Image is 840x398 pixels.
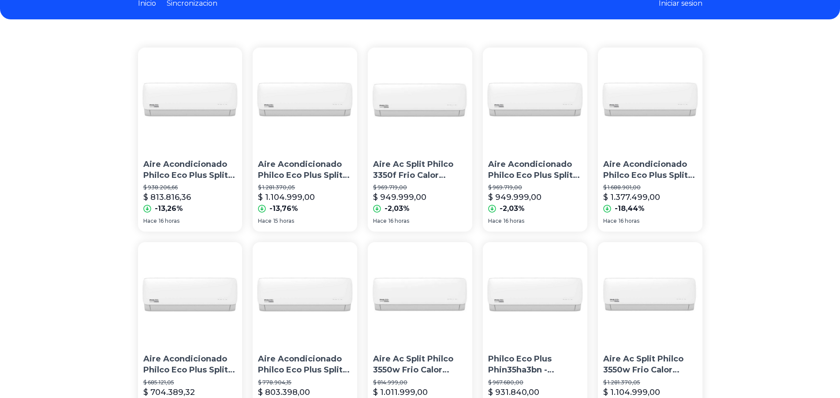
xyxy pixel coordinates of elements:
p: $ 1.688.901,00 [603,184,697,191]
span: Hace [603,217,617,225]
span: 16 horas [504,217,524,225]
p: $ 1.104.999,00 [258,191,315,203]
img: Aire Acondicionado Philco Eco Plus Split Inverter Frío/calor 3000 Frigorías Blanco 220v Phin35ha3bn [598,48,702,152]
p: $ 949.999,00 [488,191,541,203]
img: Aire Acondicionado Philco Eco Plus Split Inverter Frío/calor 3000 Frigorías Blanco 220v Phin35ha3bn [138,48,243,152]
a: Aire Acondicionado Philco Eco Plus Split Inverter Frío/calor 3000 Frigorías Blanco 220v Phin35ha3... [483,48,587,232]
p: $ 969.719,00 [488,184,582,191]
p: Aire Acondicionado Philco Eco Plus Split Inverter Frío/calor 3000 Frigorías [PERSON_NAME] 220v Ph... [258,159,352,181]
p: $ 967.680,00 [488,379,582,386]
p: $ 685.121,05 [143,379,237,386]
a: Aire Acondicionado Philco Eco Plus Split Inverter Frío/calor 3000 Frigorías Blanco 220v Phin35ha3... [138,48,243,232]
p: Aire Acondicionado Philco Eco Plus Split Inverter Frío/calor 3000 Frigorías [PERSON_NAME] 220v Ph... [143,354,237,376]
p: Aire Ac Split Philco 3550w Frio Calor Phin35ha3bn Inverter [373,354,467,376]
p: $ 1.281.370,05 [603,379,697,386]
p: -2,03% [500,203,525,214]
img: Aire Acondicionado Philco Eco Plus Split Inverter Frío/calor 3000 Frigorías Blanco 220v Phin35ha3bn [483,48,587,152]
span: Hace [373,217,387,225]
p: -13,76% [269,203,298,214]
p: $ 1.377.499,00 [603,191,660,203]
p: Aire Ac Split Philco 3350f Frio Calor Phin35ha3bn Inverter [373,159,467,181]
p: -13,26% [155,203,183,214]
p: Aire Acondicionado Philco Eco Plus Split Inverter Frío/calor 3000 Frigorías [PERSON_NAME] 220v Ph... [603,159,697,181]
span: 16 horas [388,217,409,225]
p: Philco Eco Plus Phin35ha3bn - [PERSON_NAME] - 220v [488,354,582,376]
img: Philco Eco Plus Phin35ha3bn - Blanco - 220v [483,242,587,346]
span: 16 horas [619,217,639,225]
p: Aire Acondicionado Philco Eco Plus Split Inverter Frío/calor 3000 Frigorías [PERSON_NAME] 220v Ph... [258,354,352,376]
img: Aire Ac Split Philco 3350f Frio Calor Phin35ha3bn Inverter [368,48,472,152]
span: Hace [488,217,502,225]
span: Hace [143,217,157,225]
img: Aire Acondicionado Philco Eco Plus Split Inverter Frío/calor 3000 Frigorías Blanco 220v Phin35ha3bn [253,48,357,152]
span: Hace [258,217,272,225]
img: Aire Acondicionado Philco Eco Plus Split Inverter Frío/calor 3000 Frigorías Blanco 220v Phin35ha3bn [138,242,243,346]
p: Aire Acondicionado Philco Eco Plus Split Inverter Frío/calor 3000 Frigorías [PERSON_NAME] 220v Ph... [143,159,237,181]
p: -18,44% [615,203,645,214]
p: $ 949.999,00 [373,191,426,203]
img: Aire Ac Split Philco 3550w Frio Calor Phin35ha3bn Inverter [368,242,472,346]
p: $ 814.999,00 [373,379,467,386]
img: Aire Ac Split Philco 3550w Frio Calor Phin35ha3bn Inverter [598,242,702,346]
a: Aire Acondicionado Philco Eco Plus Split Inverter Frío/calor 3000 Frigorías Blanco 220v Phin35ha3... [598,48,702,232]
span: 16 horas [159,217,179,225]
p: -2,03% [385,203,410,214]
p: $ 1.281.370,05 [258,184,352,191]
span: 15 horas [273,217,294,225]
p: $ 938.206,66 [143,184,237,191]
p: Aire Ac Split Philco 3550w Frio Calor Phin35ha3bn Inverter [603,354,697,376]
a: Aire Ac Split Philco 3350f Frio Calor Phin35ha3bn InverterAire Ac Split Philco 3350f Frio Calor P... [368,48,472,232]
p: $ 969.719,00 [373,184,467,191]
p: $ 778.904,15 [258,379,352,386]
p: $ 813.816,36 [143,191,191,203]
img: Aire Acondicionado Philco Eco Plus Split Inverter Frío/calor 3000 Frigorías Blanco 220v Phin35ha3bn [253,242,357,346]
p: Aire Acondicionado Philco Eco Plus Split Inverter Frío/calor 3000 Frigorías [PERSON_NAME] 220v Ph... [488,159,582,181]
a: Aire Acondicionado Philco Eco Plus Split Inverter Frío/calor 3000 Frigorías Blanco 220v Phin35ha3... [253,48,357,232]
